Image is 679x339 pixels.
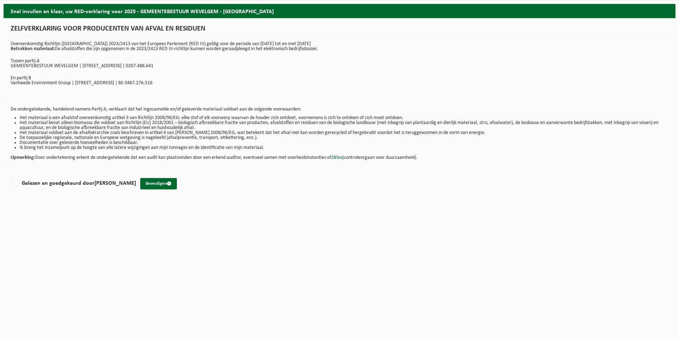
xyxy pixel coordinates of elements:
[11,46,55,52] strong: Betrokken materiaal:
[12,178,136,189] label: Gelezen en goedgekeurd door
[140,178,177,189] button: Bevestigen
[11,150,668,160] p: Door ondertekening erkent de ondergetekende dat een audit kan plaatsvinden door een erkend audito...
[94,181,136,186] strong: [PERSON_NAME]
[20,130,668,135] li: Het materiaal voldoet aan de afvalhiërarchie zoals beschreven in artikel 4 van [PERSON_NAME] 2008...
[11,107,668,112] p: De ondergetekende, handelend namens Partij A, verklaart dat het ingezamelde en/of geleverde mater...
[11,42,668,52] p: Overeenkomstig Richtlijn ([GEOGRAPHIC_DATA]) 2023/2413 van het Europees Parlement (RED III) geldi...
[11,59,668,64] p: Tussen partij A
[11,155,35,160] strong: Opmerking:
[20,120,668,130] li: Het materiaal bevat alleen biomassa die voldoet aan Richtlijn (EU) 2018/2001 – biologisch afbreek...
[20,115,668,120] li: Het materiaal is een afvalstof overeenkomstig artikel 3 van Richtlijn 2008/98/EG: elke stof of el...
[11,81,668,86] p: Vanheede Environment Group | [STREET_ADDRESS] | BE 0467.276.516
[11,64,668,69] p: GEMEENTEBESTUUR WEVELGEM | [STREET_ADDRESS] | 0207.488.641
[4,4,675,18] h2: Snel invullen en klaar, uw RED-verklaring voor 2025 - GEMEENTEBESTUUR WEVELGEM - [GEOGRAPHIC_DATA]
[20,145,668,150] li: Ik breng het inzamelpunt op de hoogte van alle latere wijzigingen aan mijn tonnages en de identif...
[20,135,668,140] li: De toepasselijke regionale, nationale en Europese wetgeving is nageleefd (afvalpreventie, transpo...
[331,155,342,160] a: 2BSvs
[11,76,668,81] p: En partij B
[20,140,668,145] li: Documentatie over geleverde hoeveelheden is beschikbaar.
[11,25,668,36] h1: ZELFVERKLARING VOOR PRODUCENTEN VAN AFVAL EN RESIDUEN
